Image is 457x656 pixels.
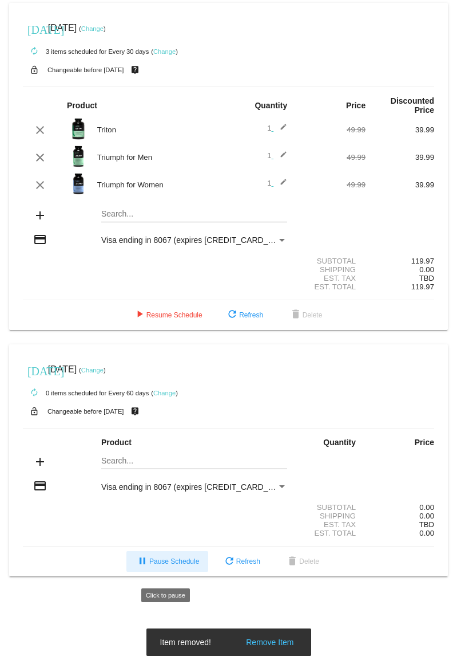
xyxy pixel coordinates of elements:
[27,386,41,400] mat-icon: autorenew
[27,22,41,36] mat-icon: [DATE]
[297,282,365,291] div: Est. Total
[225,308,239,322] mat-icon: refresh
[273,123,287,137] mat-icon: edit
[33,479,47,493] mat-icon: credit_card
[101,210,287,219] input: Search...
[128,404,142,419] mat-icon: live_help
[297,153,365,162] div: 49.99
[297,529,365,537] div: Est. Total
[419,265,434,274] span: 0.00
[289,311,323,319] span: Delete
[419,529,434,537] span: 0.00
[153,390,176,396] a: Change
[151,390,178,396] small: ( )
[92,180,229,189] div: Triumph for Women
[273,151,287,164] mat-icon: edit
[419,512,434,520] span: 0.00
[27,62,41,77] mat-icon: lock_open
[153,48,176,55] a: Change
[225,311,263,319] span: Refresh
[255,101,287,110] strong: Quantity
[101,482,293,492] span: Visa ending in 8067 (expires [CREDIT_CARD_DATA])
[151,48,178,55] small: ( )
[101,438,132,447] strong: Product
[136,557,199,565] span: Pause Schedule
[27,404,41,419] mat-icon: lock_open
[101,457,287,466] input: Search...
[289,308,303,322] mat-icon: delete
[160,637,297,648] simple-snack-bar: Item removed!
[136,555,149,569] mat-icon: pause
[33,209,47,222] mat-icon: add
[411,282,434,291] span: 119.97
[23,390,149,396] small: 0 items scheduled for Every 60 days
[101,235,293,245] span: Visa ending in 8067 (expires [CREDIT_CARD_DATA])
[222,557,260,565] span: Refresh
[297,125,365,134] div: 49.99
[33,178,47,192] mat-icon: clear
[27,45,41,58] mat-icon: autorenew
[81,367,104,374] a: Change
[346,101,365,110] strong: Price
[133,311,202,319] span: Resume Schedule
[101,235,287,245] mat-select: Payment Method
[365,180,434,189] div: 39.99
[47,66,124,73] small: Changeable before [DATE]
[297,180,365,189] div: 49.99
[297,274,365,282] div: Est. Tax
[365,257,434,265] div: 119.97
[267,151,287,160] span: 1
[365,503,434,512] div: 0.00
[33,123,47,137] mat-icon: clear
[419,274,434,282] span: TBD
[33,233,47,246] mat-icon: credit_card
[79,367,106,374] small: ( )
[297,257,365,265] div: Subtotal
[297,520,365,529] div: Est. Tax
[126,551,208,572] button: Pause Schedule
[297,265,365,274] div: Shipping
[92,125,229,134] div: Triton
[67,117,90,140] img: Image-1-Carousel-Triton-Transp.png
[67,101,97,110] strong: Product
[47,408,124,415] small: Changeable before [DATE]
[323,438,356,447] strong: Quantity
[79,25,106,32] small: ( )
[213,551,269,572] button: Refresh
[128,62,142,77] mat-icon: live_help
[92,153,229,162] div: Triumph for Men
[81,25,104,32] a: Change
[67,172,90,195] img: updated-4.8-triumph-female.png
[285,555,299,569] mat-icon: delete
[419,520,434,529] span: TBD
[243,637,297,648] button: Remove Item
[27,363,41,377] mat-icon: [DATE]
[267,124,287,132] span: 1
[216,305,272,325] button: Refresh
[365,125,434,134] div: 39.99
[33,455,47,469] mat-icon: add
[101,482,287,492] mat-select: Payment Method
[391,96,434,115] strong: Discounted Price
[297,512,365,520] div: Shipping
[285,557,319,565] span: Delete
[33,151,47,164] mat-icon: clear
[222,555,236,569] mat-icon: refresh
[276,551,328,572] button: Delete
[67,145,90,168] img: Image-1-Triumph_carousel-front-transp.png
[267,179,287,187] span: 1
[415,438,434,447] strong: Price
[23,48,149,55] small: 3 items scheduled for Every 30 days
[297,503,365,512] div: Subtotal
[124,305,212,325] button: Resume Schedule
[280,305,332,325] button: Delete
[273,178,287,192] mat-icon: edit
[365,153,434,162] div: 39.99
[133,308,146,322] mat-icon: play_arrow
